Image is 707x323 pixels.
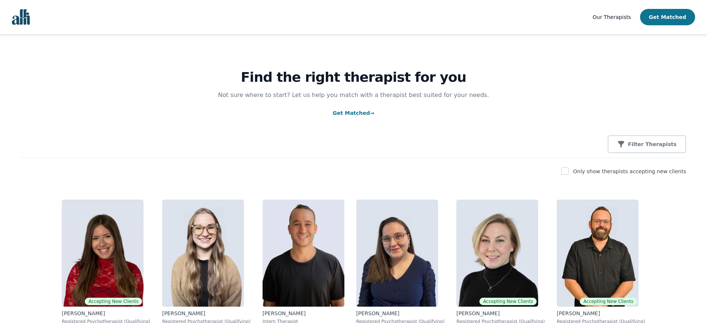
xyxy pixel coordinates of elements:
p: [PERSON_NAME] [456,310,545,317]
img: Josh_Cadieux [557,200,639,307]
span: Our Therapists [592,14,631,20]
img: Kavon_Banejad [263,200,344,307]
button: Get Matched [640,9,695,25]
img: alli logo [12,9,30,25]
label: Only show therapists accepting new clients [573,168,686,174]
img: Vanessa_McCulloch [356,200,438,307]
span: → [370,110,375,116]
h1: Find the right therapist for you [21,70,686,85]
a: Get Matched [332,110,374,116]
span: Accepting New Clients [580,298,637,305]
p: Filter Therapists [628,140,677,148]
p: [PERSON_NAME] [557,310,645,317]
p: Not sure where to start? Let us help you match with a therapist best suited for your needs. [211,91,496,100]
p: [PERSON_NAME] [356,310,445,317]
img: Faith_Woodley [162,200,244,307]
img: Jocelyn_Crawford [456,200,538,307]
img: Alisha_Levine [62,200,144,307]
span: Accepting New Clients [479,298,537,305]
button: Filter Therapists [608,135,686,153]
span: Accepting New Clients [85,298,142,305]
p: [PERSON_NAME] [162,310,251,317]
p: [PERSON_NAME] [263,310,344,317]
p: [PERSON_NAME] [62,310,150,317]
a: Our Therapists [592,13,631,22]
